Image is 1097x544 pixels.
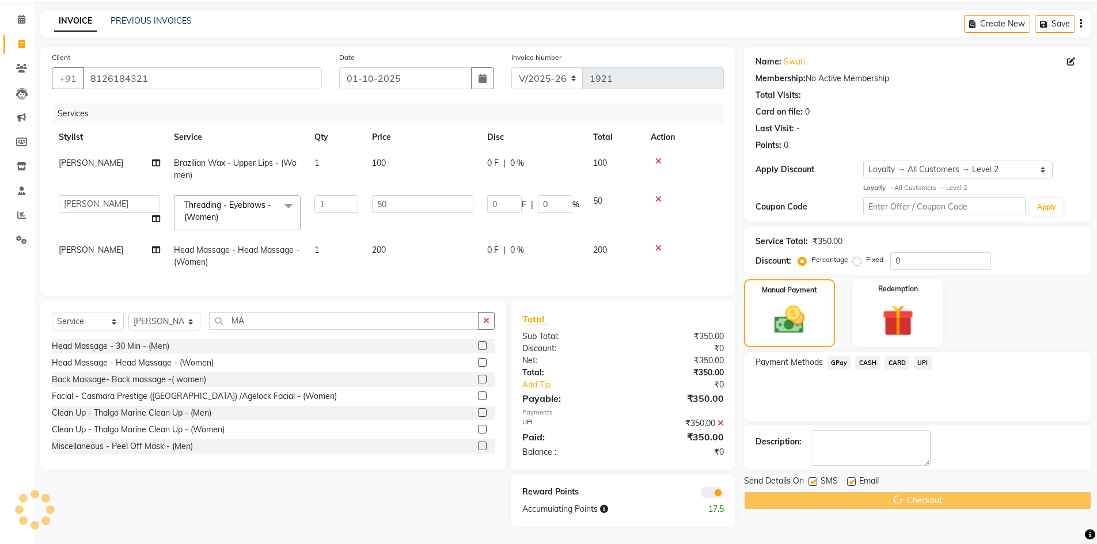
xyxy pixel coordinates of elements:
div: No Active Membership [756,73,1080,85]
img: _cash.svg [765,302,814,337]
span: 0 F [487,157,499,169]
span: 0 % [510,244,524,256]
button: Create New [964,15,1030,33]
span: | [531,199,533,211]
div: Last Visit: [756,123,794,135]
label: Date [339,52,355,63]
div: UPI [514,417,623,429]
div: ₹0 [642,379,732,391]
div: Payable: [514,391,623,405]
div: All Customers → Level 2 [863,183,1080,193]
div: Card on file: [756,106,803,118]
div: Description: [756,436,802,448]
span: Threading - Eyebrows - (Women) [184,200,271,222]
span: 100 [593,158,607,168]
span: | [503,157,506,169]
label: Manual Payment [762,285,817,295]
div: Discount: [756,255,791,267]
th: Qty [308,124,365,150]
a: Add Tip [514,379,641,391]
span: SMS [821,475,838,489]
span: Head Massage - Head Massage - (Women) [174,245,299,267]
a: x [218,212,223,222]
div: Clean Up - Thalgo Marine Clean Up - (Men) [52,407,211,419]
div: Paid: [514,430,623,444]
label: Percentage [811,254,848,265]
span: UPI [914,356,932,370]
button: +91 [52,67,84,89]
div: Head Massage - Head Massage - (Women) [52,357,214,369]
input: Search or Scan [209,312,479,330]
div: ₹350.00 [623,391,732,405]
span: Total [522,313,549,325]
div: Clean Up - Thalgo Marine Clean Up - (Women) [52,424,225,436]
a: INVOICE [54,11,97,32]
div: Back Massage- Back massage -( women) [52,374,206,386]
div: Points: [756,139,781,151]
th: Action [644,124,724,150]
th: Service [167,124,308,150]
th: Stylist [52,124,167,150]
th: Disc [480,124,586,150]
div: Payments [522,408,723,417]
span: 0 F [487,244,499,256]
label: Redemption [878,284,918,294]
span: 100 [372,158,386,168]
div: Services [53,103,732,124]
span: Brazilian Wax - Upper Lips - (Women) [174,158,297,180]
span: % [572,199,579,211]
button: Save [1035,15,1075,33]
span: GPay [828,356,851,370]
div: Sub Total: [514,330,623,343]
span: 200 [593,245,607,255]
span: 200 [372,245,386,255]
span: 1 [314,245,319,255]
span: CARD [885,356,909,370]
div: 0 [805,106,810,118]
button: Apply [1030,199,1063,216]
label: Fixed [866,254,883,265]
div: ₹350.00 [623,430,732,444]
div: Head Massage - 30 Min - (Men) [52,340,169,352]
div: ₹350.00 [623,417,732,429]
div: ₹350.00 [623,330,732,343]
span: 50 [593,196,602,206]
th: Total [586,124,644,150]
div: Total Visits: [756,89,801,101]
input: Enter Offer / Coupon Code [863,197,1026,215]
strong: Loyalty → [863,184,894,192]
span: [PERSON_NAME] [59,158,123,168]
div: ₹350.00 [813,235,842,248]
div: Name: [756,56,781,68]
div: ₹350.00 [623,367,732,379]
div: Discount: [514,343,623,355]
label: Invoice Number [511,52,561,63]
div: 17.5 [678,503,732,515]
div: ₹0 [623,446,732,458]
input: Search by Name/Mobile/Email/Code [83,67,322,89]
div: Coupon Code [756,201,864,213]
div: Apply Discount [756,163,864,176]
div: Miscellaneous - Peel Off Mask - (Men) [52,440,193,452]
span: F [522,199,526,211]
a: Swati [784,56,805,68]
div: Membership: [756,73,806,85]
div: ₹350.00 [623,355,732,367]
span: 1 [314,158,319,168]
label: Client [52,52,70,63]
div: Balance : [514,446,623,458]
div: Reward Points [514,486,623,499]
div: ₹0 [623,343,732,355]
span: 0 % [510,157,524,169]
div: Total: [514,367,623,379]
span: [PERSON_NAME] [59,245,123,255]
div: 0 [784,139,788,151]
div: - [796,123,800,135]
span: | [503,244,506,256]
span: Send Details On [744,475,804,489]
th: Price [365,124,480,150]
img: _gift.svg [872,301,924,340]
div: Net: [514,355,623,367]
div: Service Total: [756,235,808,248]
a: PREVIOUS INVOICES [111,16,192,26]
